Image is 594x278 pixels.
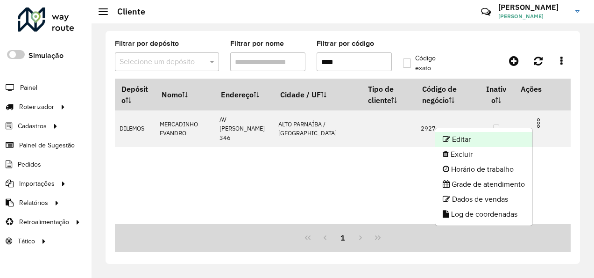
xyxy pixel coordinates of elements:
button: 1 [334,229,352,247]
font: Tipo de cliente [368,84,394,105]
font: Filtrar por código [317,39,374,47]
span: Pedidos [18,160,41,169]
font: Editar [452,135,471,143]
font: Dados de vendas [452,195,508,203]
font: Excluir [451,150,473,158]
font: Código de negócio [422,84,457,105]
font: Grade de atendimento [452,180,525,188]
div: Críticas? Dúvidas? Elogios? Sugestões? Entre em contato conosco! [369,3,467,28]
td: MERCADINHO EVANDRO [155,110,214,147]
font: Filtrar por nome [230,39,284,47]
span: Relatórios [19,198,48,208]
td: 2927 [416,110,479,147]
span: Retroalimentação [19,217,69,227]
font: Inativo [486,84,506,105]
a: Contato Rápido [476,2,496,22]
font: Filtrar por depósito [115,39,179,47]
span: Tático [18,236,35,246]
h2: Cliente [108,7,145,17]
font: Cidade / UF [280,90,321,99]
span: Importações [19,179,55,189]
span: Painel [20,83,37,93]
font: Nomo [162,90,182,99]
td: DILEMOS [115,110,155,147]
font: Código exato [415,53,449,73]
th: Ações [514,79,570,99]
span: Painel de Sugestão [19,140,75,150]
font: Endereço [221,90,254,99]
span: Cadastros [18,121,47,131]
td: ALTO PARNAÍBA / [GEOGRAPHIC_DATA] [274,110,361,147]
h3: [PERSON_NAME] [498,3,568,12]
td: AV [PERSON_NAME] 346 [214,110,274,147]
font: Horário de trabalho [451,165,514,173]
label: Simulação [28,50,64,61]
font: Depósito [121,84,148,105]
span: [PERSON_NAME] [498,12,568,21]
font: Log de coordenadas [451,210,517,218]
span: Roteirizador [19,102,54,112]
